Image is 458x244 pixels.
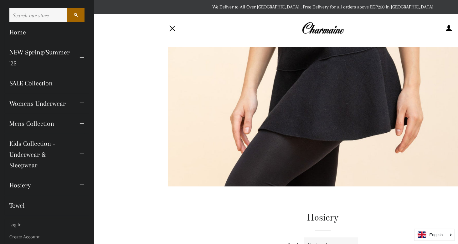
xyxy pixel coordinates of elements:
a: SALE Collection [5,73,89,93]
a: NEW Spring/Summer '25 [5,42,75,73]
a: Home [5,22,89,42]
a: Kids Collection - Underwear & Sleepwear [5,134,75,175]
a: English [418,231,451,238]
a: Log In [5,219,89,231]
i: English [430,233,443,237]
input: Search our store [9,8,67,22]
a: Create Account [5,231,89,243]
a: Hosiery [5,175,75,195]
img: Charmaine Egypt [302,21,344,35]
a: Mens Collection [5,114,75,134]
a: Womens Underwear [5,94,75,114]
a: Towel [5,196,89,216]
